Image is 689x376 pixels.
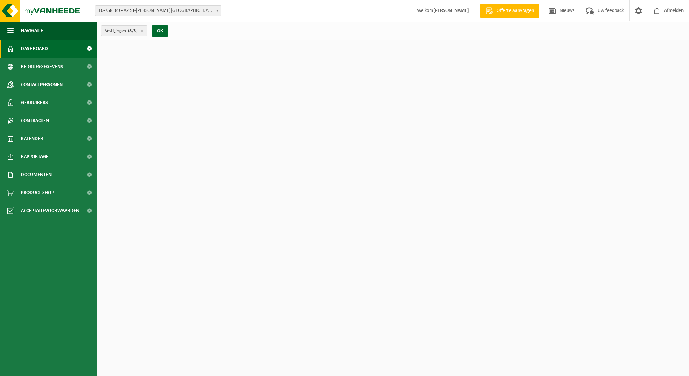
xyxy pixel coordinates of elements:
[21,58,63,76] span: Bedrijfsgegevens
[95,6,221,16] span: 10-758189 - AZ ST-LUCAS BRUGGE - ASSEBROEK
[495,7,536,14] span: Offerte aanvragen
[433,8,469,13] strong: [PERSON_NAME]
[21,202,79,220] span: Acceptatievoorwaarden
[101,25,147,36] button: Vestigingen(3/3)
[21,130,43,148] span: Kalender
[128,28,138,33] count: (3/3)
[21,40,48,58] span: Dashboard
[21,76,63,94] span: Contactpersonen
[21,112,49,130] span: Contracten
[21,166,52,184] span: Documenten
[21,184,54,202] span: Product Shop
[480,4,539,18] a: Offerte aanvragen
[95,5,221,16] span: 10-758189 - AZ ST-LUCAS BRUGGE - ASSEBROEK
[152,25,168,37] button: OK
[105,26,138,36] span: Vestigingen
[21,94,48,112] span: Gebruikers
[21,22,43,40] span: Navigatie
[21,148,49,166] span: Rapportage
